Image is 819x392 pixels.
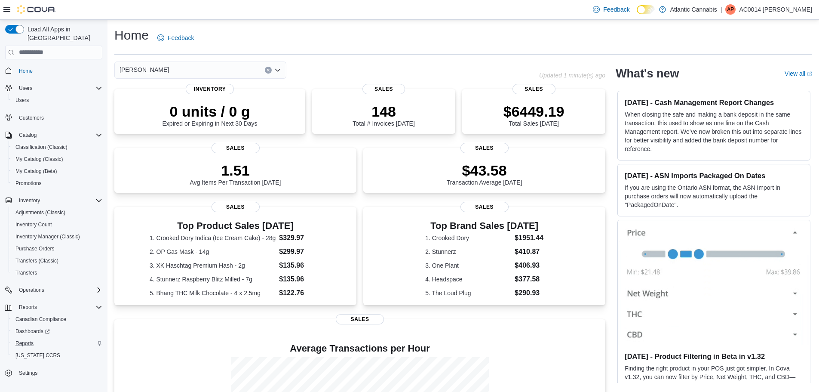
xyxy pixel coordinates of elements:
a: Classification (Classic) [12,142,71,152]
p: If you are using the Ontario ASN format, the ASN Import in purchase orders will now automatically... [625,183,803,209]
span: Washington CCRS [12,350,102,361]
div: Transaction Average [DATE] [447,162,522,186]
h3: [DATE] - ASN Imports Packaged On Dates [625,171,803,180]
span: Operations [15,285,102,295]
p: $6449.19 [503,103,564,120]
span: Sales [512,84,555,94]
dd: $122.76 [279,288,321,298]
a: Adjustments (Classic) [12,207,69,218]
a: View allExternal link [785,70,812,77]
dd: $377.58 [515,274,543,284]
span: Classification (Classic) [12,142,102,152]
button: Promotions [9,177,106,189]
button: Inventory Manager (Classic) [9,231,106,243]
dd: $329.97 [279,233,321,243]
span: Inventory Manager (Classic) [15,233,80,240]
button: Settings [2,367,106,379]
a: Dashboards [12,326,53,336]
dt: 2. Stunnerz [425,247,511,256]
span: [PERSON_NAME] [120,65,169,75]
button: Inventory Count [9,219,106,231]
dt: 5. The Loud Plug [425,289,511,297]
span: Feedback [603,5,629,14]
dd: $299.97 [279,247,321,257]
span: Sales [212,202,260,212]
div: Avg Items Per Transaction [DATE] [190,162,281,186]
h4: Average Transactions per Hour [121,343,598,354]
dt: 1. Crooked Dory [425,234,511,242]
span: Home [15,65,102,76]
span: Reports [15,302,102,312]
button: Reports [15,302,40,312]
button: Reports [2,301,106,313]
a: Canadian Compliance [12,314,70,324]
h3: Top Brand Sales [DATE] [425,221,543,231]
h3: [DATE] - Cash Management Report Changes [625,98,803,107]
span: Inventory Count [15,221,52,228]
button: Open list of options [274,67,281,74]
a: Customers [15,113,47,123]
p: Updated 1 minute(s) ago [539,72,605,79]
a: Inventory Manager (Classic) [12,231,83,242]
dt: 4. Headspace [425,275,511,284]
div: AC0014 Parsons Josh [725,4,736,15]
button: Operations [15,285,48,295]
button: Operations [2,284,106,296]
dd: $406.93 [515,260,543,271]
span: Customers [15,112,102,123]
dt: 3. One Plant [425,261,511,270]
a: Home [15,66,36,76]
span: My Catalog (Beta) [12,166,102,176]
button: Inventory [15,195,43,206]
p: $43.58 [447,162,522,179]
span: Sales [212,143,260,153]
h3: Top Product Sales [DATE] [150,221,321,231]
button: Users [15,83,36,93]
a: Settings [15,368,41,378]
a: Transfers [12,268,40,278]
p: 148 [353,103,414,120]
span: Promotions [12,178,102,188]
span: Canadian Compliance [12,314,102,324]
span: Operations [19,287,44,293]
p: When closing the safe and making a bank deposit in the same transaction, this used to show as one... [625,110,803,153]
span: Reports [15,340,34,347]
button: My Catalog (Classic) [9,153,106,165]
span: Sales [336,314,384,324]
a: Dashboards [9,325,106,337]
dd: $1951.44 [515,233,543,243]
button: Clear input [265,67,272,74]
span: Promotions [15,180,42,187]
span: Transfers [15,269,37,276]
span: Classification (Classic) [15,144,67,151]
p: | [721,4,722,15]
button: Transfers [9,267,106,279]
dd: $290.93 [515,288,543,298]
dd: $135.96 [279,260,321,271]
a: My Catalog (Beta) [12,166,61,176]
span: Settings [15,367,102,378]
span: Inventory [15,195,102,206]
dt: 3. XK Haschtag Premium Hash - 2g [150,261,276,270]
span: Inventory [19,197,40,204]
span: Sales [460,143,509,153]
button: Catalog [2,129,106,141]
a: Users [12,95,32,105]
dt: 2. OP Gas Mask - 14g [150,247,276,256]
a: Transfers (Classic) [12,256,62,266]
span: [US_STATE] CCRS [15,352,60,359]
span: Dashboards [15,328,50,335]
span: Users [15,83,102,93]
button: Purchase Orders [9,243,106,255]
span: Users [12,95,102,105]
span: Inventory Manager (Classic) [12,231,102,242]
a: Promotions [12,178,45,188]
p: Atlantic Cannabis [670,4,717,15]
h2: What's new [616,67,679,80]
span: Purchase Orders [15,245,55,252]
div: Total # Invoices [DATE] [353,103,414,127]
button: Adjustments (Classic) [9,207,106,219]
div: Total Sales [DATE] [503,103,564,127]
a: My Catalog (Classic) [12,154,67,164]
